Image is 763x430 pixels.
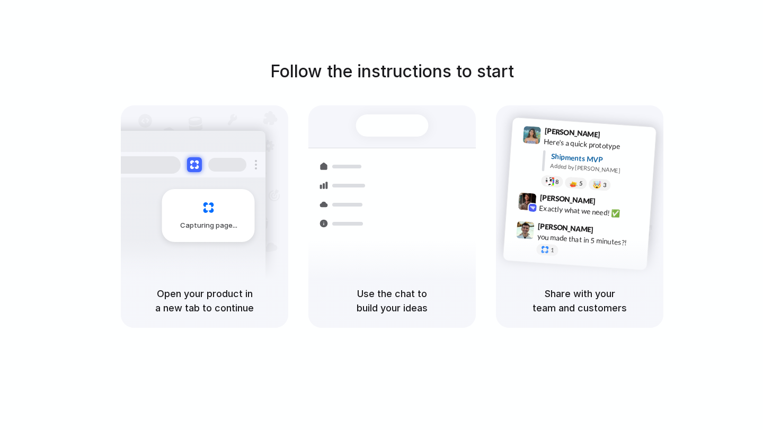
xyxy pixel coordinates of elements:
[551,247,554,253] span: 1
[597,226,618,238] span: 9:47 AM
[134,286,276,315] h5: Open your product in a new tab to continue
[603,182,607,188] span: 3
[539,192,596,207] span: [PERSON_NAME]
[321,286,463,315] h5: Use the chat to build your ideas
[180,220,239,231] span: Capturing page
[579,181,583,186] span: 5
[599,197,620,210] span: 9:42 AM
[593,181,602,189] div: 🤯
[538,220,594,236] span: [PERSON_NAME]
[551,151,649,168] div: Shipments MVP
[555,179,559,185] span: 8
[537,231,643,249] div: you made that in 5 minutes?!
[544,125,600,140] span: [PERSON_NAME]
[509,286,651,315] h5: Share with your team and customers
[604,130,625,143] span: 9:41 AM
[550,162,647,177] div: Added by [PERSON_NAME]
[270,59,514,84] h1: Follow the instructions to start
[544,136,650,154] div: Here's a quick prototype
[539,203,645,221] div: Exactly what we need! ✅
